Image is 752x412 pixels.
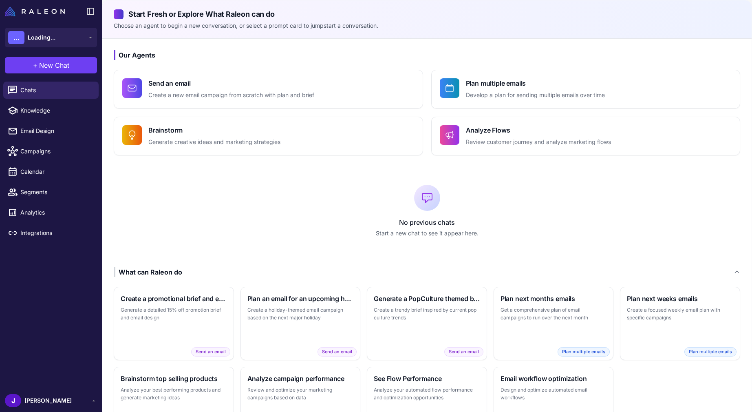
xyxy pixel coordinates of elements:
a: Raleon Logo [5,7,68,16]
h3: Generate a PopCulture themed brief [374,294,480,303]
button: +New Chat [5,57,97,73]
span: Send an email [318,347,357,357]
p: Generate creative ideas and marketing strategies [148,137,280,147]
button: Generate a PopCulture themed briefCreate a trendy brief inspired by current pop culture trendsSen... [367,287,487,360]
h4: Analyze Flows [466,125,611,135]
p: Create a new email campaign from scratch with plan and brief [148,91,314,100]
p: Generate a detailed 15% off promotion brief and email design [121,306,227,322]
span: Send an email [191,347,230,357]
span: Calendar [20,167,92,176]
span: [PERSON_NAME] [24,396,72,405]
button: Create a promotional brief and emailGenerate a detailed 15% off promotion brief and email designS... [114,287,234,360]
p: Create a holiday-themed email campaign based on the next major holiday [247,306,354,322]
h3: Email workflow optimization [501,374,607,383]
span: Loading... [28,33,55,42]
p: Start a new chat to see it appear here. [114,229,740,238]
span: Email Design [20,126,92,135]
h3: See Flow Performance [374,374,480,383]
h4: Send an email [148,78,314,88]
span: Campaigns [20,147,92,156]
a: Email Design [3,122,99,140]
button: BrainstormGenerate creative ideas and marketing strategies [114,117,423,155]
button: Plan next weeks emailsCreate a focused weekly email plan with specific campaignsPlan multiple emails [620,287,740,360]
span: Segments [20,188,92,197]
span: Send an email [444,347,483,357]
p: Review and optimize your marketing campaigns based on data [247,386,354,402]
img: Raleon Logo [5,7,65,16]
button: Plan next months emailsGet a comprehensive plan of email campaigns to run over the next monthPlan... [494,287,614,360]
span: Chats [20,86,92,95]
button: Send an emailCreate a new email campaign from scratch with plan and brief [114,70,423,109]
h3: Plan next weeks emails [627,294,733,303]
span: Plan multiple emails [558,347,610,357]
a: Chats [3,82,99,99]
a: Campaigns [3,143,99,160]
button: Analyze FlowsReview customer journey and analyze marketing flows [431,117,741,155]
h3: Brainstorm top selling products [121,374,227,383]
span: Plan multiple emails [684,347,737,357]
button: Plan an email for an upcoming holidayCreate a holiday-themed email campaign based on the next maj... [240,287,361,360]
div: J [5,394,21,407]
a: Knowledge [3,102,99,119]
p: Review customer journey and analyze marketing flows [466,137,611,147]
p: Analyze your automated flow performance and optimization opportunities [374,386,480,402]
p: No previous chats [114,217,740,227]
p: Develop a plan for sending multiple emails over time [466,91,605,100]
p: Analyze your best performing products and generate marketing ideas [121,386,227,402]
h2: Start Fresh or Explore What Raleon can do [114,9,740,20]
button: ...Loading... [5,28,97,47]
button: Plan multiple emailsDevelop a plan for sending multiple emails over time [431,70,741,109]
h3: Create a promotional brief and email [121,294,227,303]
p: Create a trendy brief inspired by current pop culture trends [374,306,480,322]
a: Calendar [3,163,99,180]
span: Knowledge [20,106,92,115]
p: Get a comprehensive plan of email campaigns to run over the next month [501,306,607,322]
span: New Chat [39,60,69,70]
h4: Brainstorm [148,125,280,135]
h3: Our Agents [114,50,740,60]
h3: Analyze campaign performance [247,374,354,383]
h3: Plan next months emails [501,294,607,303]
span: + [33,60,37,70]
p: Choose an agent to begin a new conversation, or select a prompt card to jumpstart a conversation. [114,21,740,30]
h3: Plan an email for an upcoming holiday [247,294,354,303]
p: Create a focused weekly email plan with specific campaigns [627,306,733,322]
a: Segments [3,184,99,201]
span: Analytics [20,208,92,217]
a: Analytics [3,204,99,221]
div: What can Raleon do [114,267,182,277]
h4: Plan multiple emails [466,78,605,88]
a: Integrations [3,224,99,241]
p: Design and optimize automated email workflows [501,386,607,402]
div: ... [8,31,24,44]
span: Integrations [20,228,92,237]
